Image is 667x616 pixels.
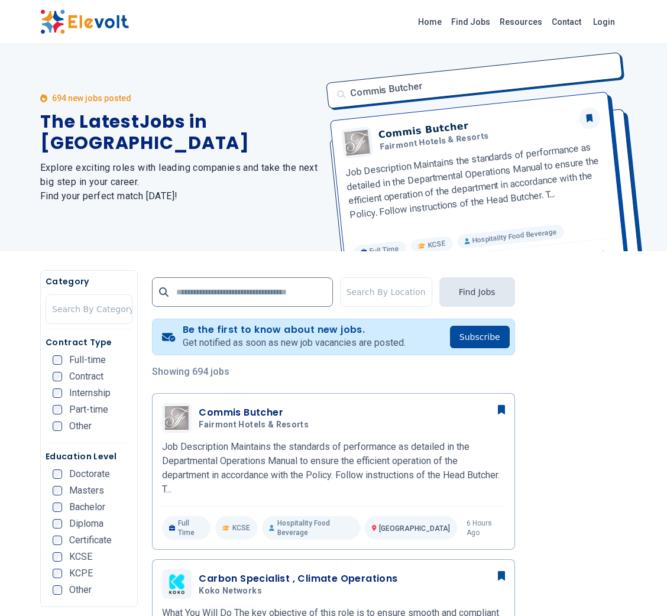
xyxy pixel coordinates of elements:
span: Full-time [69,355,106,365]
input: Diploma [53,519,62,529]
p: Job Description Maintains the standards of performance as detailed in the Departmental Operations... [162,440,504,497]
button: Subscribe [450,326,510,348]
span: Masters [69,486,104,495]
input: KCSE [53,552,62,562]
input: Other [53,422,62,431]
span: Other [69,422,92,431]
span: Part-time [69,405,108,414]
h5: Contract Type [46,336,132,348]
p: 694 new jobs posted [52,92,131,104]
p: Showing 694 jobs [152,365,514,379]
img: Fairmont Hotels & Resorts [165,406,189,430]
h3: Carbon Specialist , Climate Operations [199,572,397,586]
h4: Be the first to know about new jobs. [183,324,406,336]
input: KCPE [53,569,62,578]
input: Full-time [53,355,62,365]
p: Get notified as soon as new job vacancies are posted. [183,336,406,350]
span: Doctorate [69,469,110,479]
p: Full Time [162,516,211,540]
a: Find Jobs [446,12,495,31]
span: Contract [69,372,103,381]
input: Certificate [53,536,62,545]
p: 6 hours ago [467,518,505,537]
span: Other [69,585,92,595]
span: Fairmont Hotels & Resorts [199,420,309,430]
input: Doctorate [53,469,62,479]
input: Bachelor [53,502,62,512]
span: Certificate [69,536,112,545]
span: Bachelor [69,502,105,512]
span: KCSE [232,523,250,533]
img: Elevolt [40,9,129,34]
input: Part-time [53,405,62,414]
p: Hospitality Food Beverage [262,516,360,540]
img: Koko Networks [165,572,189,596]
input: Other [53,585,62,595]
span: [GEOGRAPHIC_DATA] [379,524,450,533]
h3: Commis Butcher [199,406,313,420]
a: Login [586,10,622,34]
h5: Education Level [46,450,132,462]
h2: Explore exciting roles with leading companies and take the next big step in your career. Find you... [40,161,319,203]
h5: Category [46,275,132,287]
a: Home [413,12,446,31]
button: Find Jobs [439,277,515,307]
a: Resources [495,12,547,31]
span: Diploma [69,519,103,529]
a: Contact [547,12,586,31]
input: Masters [53,486,62,495]
span: KCPE [69,569,93,578]
input: Contract [53,372,62,381]
span: Internship [69,388,111,398]
a: Fairmont Hotels & ResortsCommis ButcherFairmont Hotels & ResortsJob Description Maintains the sta... [162,403,504,540]
span: KCSE [69,552,92,562]
input: Internship [53,388,62,398]
h1: The Latest Jobs in [GEOGRAPHIC_DATA] [40,111,319,154]
span: Koko Networks [199,586,262,596]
